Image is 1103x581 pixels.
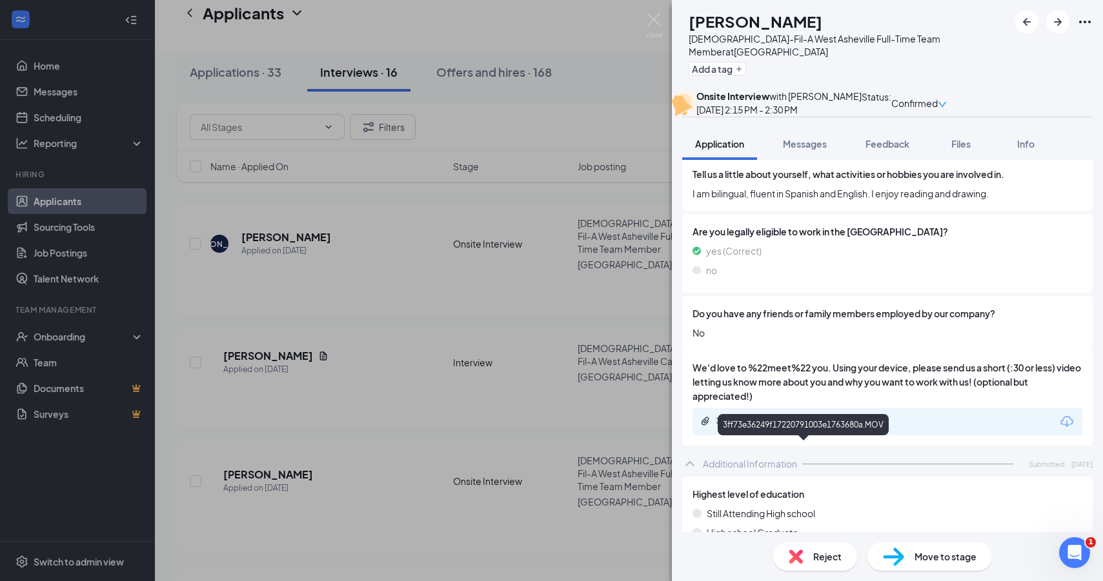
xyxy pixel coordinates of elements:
div: [DATE] 2:15 PM - 2:30 PM [696,103,862,117]
div: [DEMOGRAPHIC_DATA]-Fil-A West Asheville Full-Time Team Member at [GEOGRAPHIC_DATA] [689,32,1009,58]
button: ArrowRight [1046,10,1069,34]
span: Messages [783,138,827,150]
span: Move to stage [915,549,977,564]
button: PlusAdd a tag [689,62,746,75]
b: Onsite Interview [696,90,769,102]
span: down [938,100,947,109]
span: 1 [1086,537,1096,547]
span: Highest level of education [693,487,804,501]
svg: Plus [735,65,743,73]
span: Feedback [865,138,909,150]
h1: [PERSON_NAME] [689,10,822,32]
iframe: Intercom live chat [1059,537,1090,568]
svg: ChevronUp [682,456,698,471]
svg: Ellipses [1077,14,1093,30]
div: Additional Information [703,457,797,470]
svg: ArrowRight [1050,14,1066,30]
svg: Download [1059,414,1075,429]
button: ArrowLeftNew [1015,10,1038,34]
span: High school Graduate [707,526,798,540]
span: Are you legally eligible to work in the [GEOGRAPHIC_DATA]? [693,224,1082,239]
span: yes (Correct) [706,244,762,258]
span: Files [951,138,971,150]
span: Application [695,138,744,150]
span: Do you have any friends or family members employed by our company? [693,306,995,320]
span: We'd love to %22meet%22 you. Using your device, please send us a short (:30 or less) video lettin... [693,360,1082,403]
span: Confirmed [891,96,938,110]
div: Status : [862,90,891,117]
span: Submitted: [1029,458,1066,469]
svg: ArrowLeftNew [1019,14,1035,30]
span: Info [1017,138,1035,150]
span: I am bilingual, fluent in Spanish and English. I enjoy reading and drawing. [693,186,1082,201]
span: Reject [813,549,842,564]
div: 3ff73e36249f17220791003e1763680a.MOV [716,416,896,426]
svg: Paperclip [700,416,711,426]
span: Tell us a little about yourself, what activities or hobbies you are involved in. [693,167,1004,181]
span: Still Attending High school [707,506,815,520]
a: Paperclip3ff73e36249f17220791003e1763680a.MOV [700,416,909,428]
div: with [PERSON_NAME] [696,90,862,103]
span: No [693,326,1082,340]
span: no [706,263,717,277]
span: [DATE] [1071,458,1093,469]
div: 3ff73e36249f17220791003e1763680a.MOV [718,414,889,435]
